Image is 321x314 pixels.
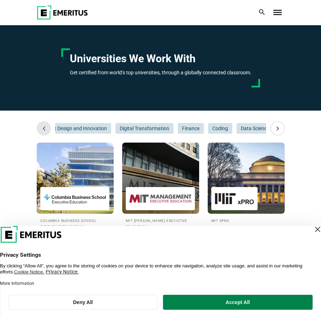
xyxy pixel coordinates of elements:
[211,217,281,223] h2: MIT xPRO
[37,143,114,214] img: Universities We Work With
[129,191,191,207] img: MIT Sloan Executive Education
[37,143,114,229] a: Universities We Work With Columbia Business School Executive Education Columbia Business School E...
[237,123,305,134] button: Data Science and Analytics
[178,123,204,134] button: Finance
[122,143,199,214] img: Universities We Work With
[215,191,254,207] img: MIT xPRO
[70,69,252,76] h3: Get certified from world’s top universities, through a globally connected classroom.
[122,143,199,229] a: Universities We Work With MIT Sloan Executive Education MIT [PERSON_NAME] Executive Education
[273,10,282,15] button: Toggle Menu
[208,143,285,223] a: Universities We Work With MIT xPRO MIT xPRO
[70,52,252,65] h1: Universities We Work With
[126,217,196,229] h2: MIT [PERSON_NAME] Executive Education
[34,123,111,134] button: Product Design and Innovation
[208,123,232,134] button: Coding
[40,217,110,229] h2: Columbia Business School Executive Education
[115,123,174,134] button: Digital Transformation
[208,143,285,214] img: Universities We Work With
[44,191,106,207] img: Columbia Business School Executive Education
